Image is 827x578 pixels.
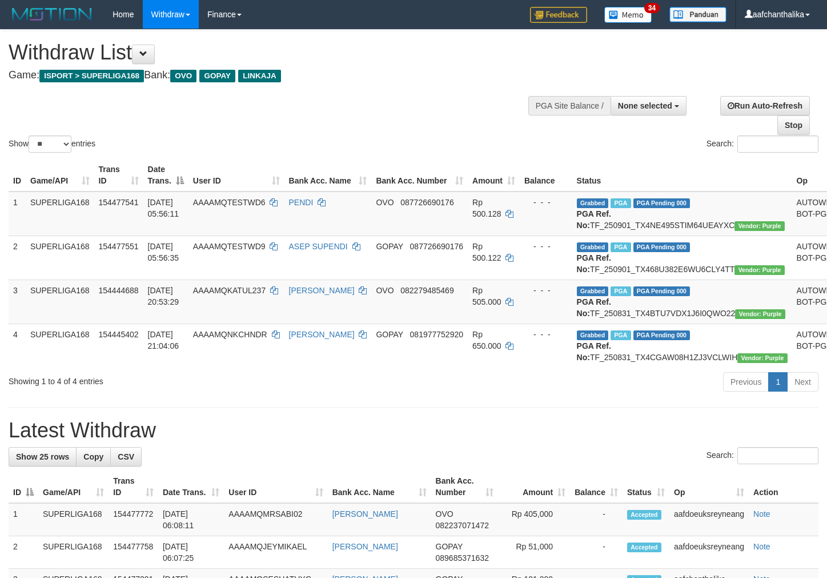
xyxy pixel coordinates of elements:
input: Search: [737,135,818,153]
a: Note [753,509,770,519]
a: Next [787,372,818,392]
span: Rp 505.000 [472,286,501,306]
td: aafdoeuksreyneang [669,503,749,536]
td: 1 [9,192,26,236]
a: Stop [777,115,810,135]
a: [PERSON_NAME] [332,542,398,551]
span: OVO [376,286,394,295]
th: Bank Acc. Name: activate to sort column ascending [328,471,431,503]
div: Showing 1 to 4 of 4 entries [9,371,336,387]
a: [PERSON_NAME] [289,286,355,295]
img: Feedback.jpg [530,7,587,23]
td: 3 [9,280,26,324]
span: Vendor URL: https://trx4.1velocity.biz [737,353,787,363]
span: GOPAY [376,330,403,339]
h1: Latest Withdraw [9,419,818,442]
span: 154444688 [99,286,139,295]
span: Copy 082279485469 to clipboard [400,286,453,295]
span: Grabbed [577,330,609,340]
span: PGA Pending [633,286,690,296]
b: PGA Ref. No: [577,253,611,274]
td: SUPERLIGA168 [38,536,109,569]
button: None selected [611,96,687,115]
span: Rp 500.128 [472,198,501,218]
a: Copy [76,447,111,467]
a: 1 [768,372,788,392]
span: Grabbed [577,286,609,296]
span: CSV [118,452,134,461]
span: LINKAJA [238,70,281,82]
b: PGA Ref. No: [577,209,611,230]
th: User ID: activate to sort column ascending [224,471,327,503]
th: Date Trans.: activate to sort column descending [143,159,188,192]
span: Accepted [627,543,661,552]
span: Vendor URL: https://trx4.1velocity.biz [735,309,785,319]
a: Previous [723,372,769,392]
span: [DATE] 05:56:35 [148,242,179,262]
th: ID: activate to sort column descending [9,471,38,503]
th: Bank Acc. Number: activate to sort column ascending [371,159,468,192]
span: GOPAY [199,70,235,82]
th: Game/API: activate to sort column ascending [26,159,94,192]
td: Rp 51,000 [498,536,570,569]
span: 34 [644,3,660,13]
div: - - - [524,285,568,296]
img: MOTION_logo.png [9,6,95,23]
div: PGA Site Balance / [528,96,611,115]
span: Vendor URL: https://trx4.1velocity.biz [734,265,784,275]
th: Game/API: activate to sort column ascending [38,471,109,503]
a: PENDI [289,198,314,207]
span: GOPAY [436,542,463,551]
b: PGA Ref. No: [577,341,611,362]
label: Search: [706,135,818,153]
td: [DATE] 06:07:25 [158,536,224,569]
span: Rp 650.000 [472,330,501,350]
th: Action [749,471,818,503]
select: Showentries [29,135,71,153]
span: Copy 081977752920 to clipboard [410,330,463,339]
th: Balance: activate to sort column ascending [570,471,623,503]
span: AAAAMQNKCHNDR [193,330,267,339]
span: PGA Pending [633,198,690,208]
td: [DATE] 06:08:11 [158,503,224,536]
td: SUPERLIGA168 [26,192,94,236]
span: Accepted [627,510,661,520]
a: [PERSON_NAME] [332,509,398,519]
a: Note [753,542,770,551]
span: Copy [83,452,103,461]
th: Trans ID: activate to sort column ascending [109,471,158,503]
span: AAAAMQKATUL237 [193,286,266,295]
span: OVO [376,198,394,207]
b: PGA Ref. No: [577,297,611,318]
span: [DATE] 20:53:29 [148,286,179,306]
span: OVO [170,70,196,82]
td: SUPERLIGA168 [38,503,109,536]
span: Grabbed [577,242,609,252]
span: OVO [436,509,453,519]
th: Amount: activate to sort column ascending [468,159,520,192]
td: 2 [9,536,38,569]
label: Search: [706,447,818,464]
td: 4 [9,324,26,368]
div: - - - [524,197,568,208]
th: Balance [520,159,572,192]
td: TF_250831_TX4BTU7VDX1J6I0QWO22 [572,280,792,324]
th: Date Trans.: activate to sort column ascending [158,471,224,503]
a: [PERSON_NAME] [289,330,355,339]
td: Rp 405,000 [498,503,570,536]
th: Bank Acc. Name: activate to sort column ascending [284,159,372,192]
th: Status: activate to sort column ascending [623,471,669,503]
th: ID [9,159,26,192]
th: Trans ID: activate to sort column ascending [94,159,143,192]
span: AAAAMQTESTWD6 [193,198,266,207]
div: - - - [524,329,568,340]
span: Marked by aafsoycanthlai [611,286,631,296]
span: 154477551 [99,242,139,251]
span: Marked by aafmaleo [611,198,631,208]
span: None selected [618,101,672,110]
td: TF_250831_TX4CGAW08H1ZJ3VCLWIH [572,324,792,368]
span: Copy 089685371632 to clipboard [436,553,489,563]
th: Bank Acc. Number: activate to sort column ascending [431,471,499,503]
span: Marked by aafmaleo [611,242,631,252]
input: Search: [737,447,818,464]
